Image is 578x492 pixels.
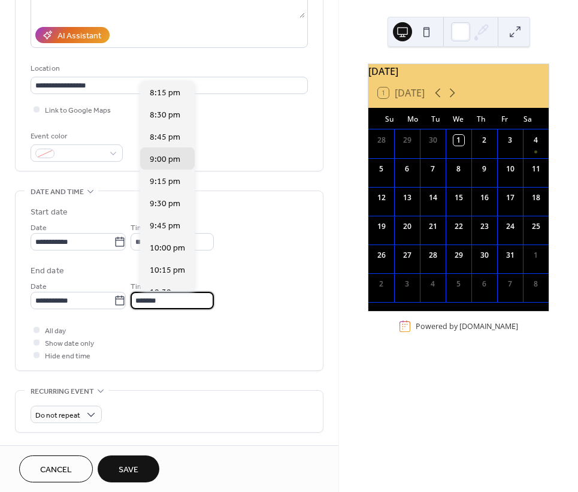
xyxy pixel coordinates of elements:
div: 2 [376,279,387,289]
div: 17 [505,192,516,203]
div: 25 [531,221,541,232]
div: 30 [428,135,438,146]
span: Show date only [45,337,94,350]
span: 10:15 pm [150,264,185,277]
div: 12 [376,192,387,203]
div: 9 [479,164,490,174]
div: Th [470,108,493,129]
span: 10:00 pm [150,242,185,255]
div: 30 [479,250,490,261]
span: 9:00 pm [150,153,180,166]
div: 20 [402,221,413,232]
div: 14 [428,192,438,203]
div: 21 [428,221,438,232]
div: Mo [401,108,423,129]
span: Date and time [31,186,84,198]
div: 5 [376,164,387,174]
div: Fr [493,108,516,129]
div: 19 [376,221,387,232]
div: Powered by [416,321,518,331]
span: Do not repeat [35,409,80,422]
div: 4 [428,279,438,289]
div: We [447,108,470,129]
div: 6 [479,279,490,289]
div: [DATE] [368,64,549,79]
div: 18 [531,192,541,203]
div: 23 [479,221,490,232]
div: 1 [531,250,541,261]
span: Link to Google Maps [45,104,111,117]
div: 22 [453,221,464,232]
div: 8 [453,164,464,174]
span: 8:30 pm [150,109,180,122]
button: Save [98,455,159,482]
div: 7 [505,279,516,289]
div: Su [378,108,401,129]
div: 28 [376,135,387,146]
span: Date [31,222,47,234]
div: AI Assistant [58,30,101,43]
span: 9:45 pm [150,220,180,233]
span: 8:15 pm [150,87,180,99]
div: 29 [402,135,413,146]
div: 5 [453,279,464,289]
div: 13 [402,192,413,203]
button: AI Assistant [35,27,110,43]
div: 6 [402,164,413,174]
button: Cancel [19,455,93,482]
div: 3 [505,135,516,146]
span: Save [119,464,138,476]
div: 29 [453,250,464,261]
div: 3 [402,279,413,289]
div: Event color [31,130,120,143]
div: 1 [453,135,464,146]
span: 9:30 pm [150,198,180,210]
div: End date [31,265,64,277]
span: Hide end time [45,350,90,363]
div: Start date [31,206,68,219]
a: [DOMAIN_NAME] [459,321,518,331]
div: 27 [402,250,413,261]
div: 15 [453,192,464,203]
div: 24 [505,221,516,232]
div: 28 [428,250,438,261]
span: All day [45,325,66,337]
span: Date [31,280,47,293]
span: Recurring event [31,385,94,398]
div: 2 [479,135,490,146]
div: 11 [531,164,541,174]
span: Time [131,280,147,293]
div: 31 [505,250,516,261]
div: 4 [531,135,541,146]
span: 10:30 pm [150,286,185,299]
div: Location [31,62,305,75]
span: 8:45 pm [150,131,180,144]
div: 8 [531,279,541,289]
div: 16 [479,192,490,203]
div: 26 [376,250,387,261]
div: Tu [424,108,447,129]
div: 10 [505,164,516,174]
span: Time [131,222,147,234]
span: Cancel [40,464,72,476]
div: Sa [516,108,539,129]
div: 7 [428,164,438,174]
span: 9:15 pm [150,176,180,188]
